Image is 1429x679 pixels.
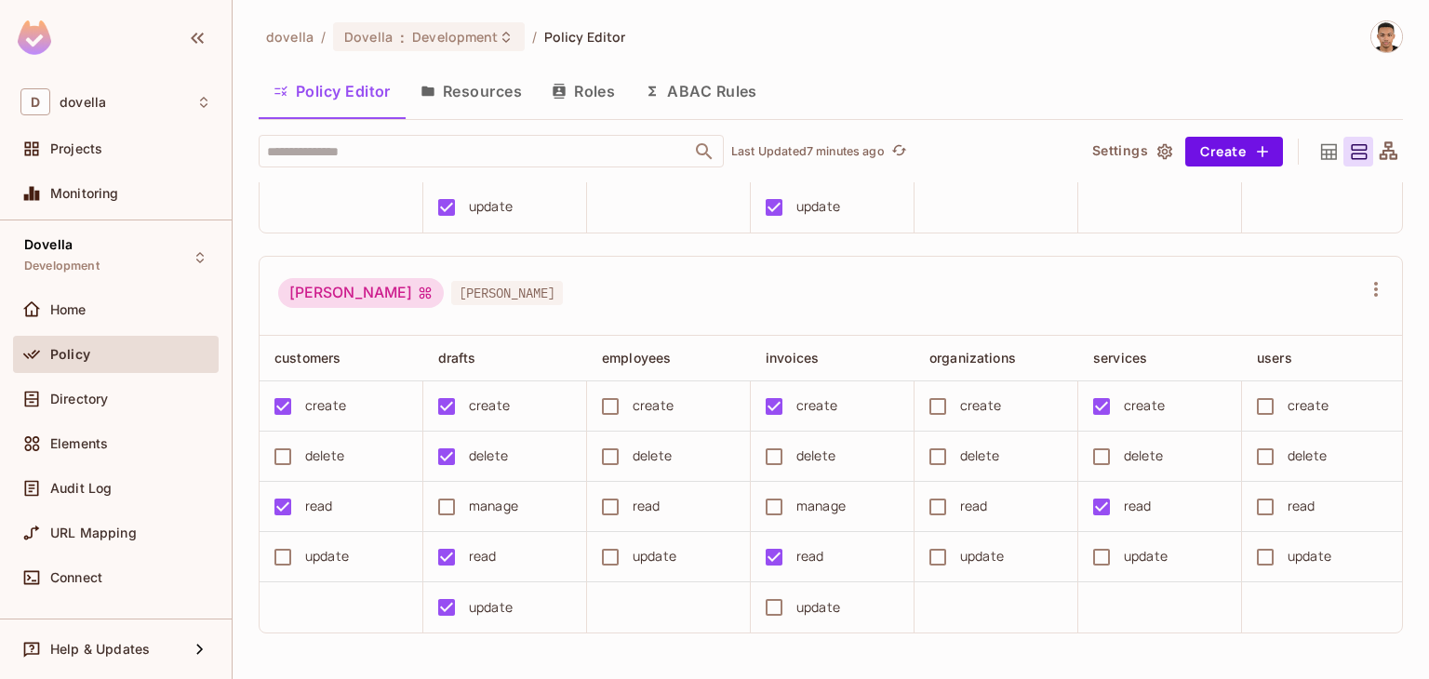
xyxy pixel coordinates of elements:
span: Dovella [344,28,393,46]
div: update [633,546,676,566]
span: drafts [438,350,475,366]
div: create [305,395,346,416]
button: Roles [537,68,630,114]
span: Directory [50,392,108,406]
div: read [960,496,988,516]
div: delete [1124,446,1163,466]
div: manage [796,496,846,516]
button: refresh [888,140,911,163]
div: read [305,496,333,516]
span: Dovella [24,237,73,252]
span: Policy Editor [544,28,626,46]
span: Audit Log [50,481,112,496]
span: Workspace: dovella [60,95,106,110]
span: : [399,30,406,45]
div: update [305,546,349,566]
div: create [1124,395,1165,416]
span: Policy [50,347,90,362]
span: [PERSON_NAME] [451,281,563,305]
div: update [1288,546,1331,566]
div: read [796,546,824,566]
button: Policy Editor [259,68,406,114]
span: Elements [50,436,108,451]
div: read [1288,496,1315,516]
div: delete [633,446,672,466]
span: refresh [891,142,907,161]
span: Projects [50,141,102,156]
div: delete [1288,446,1327,466]
div: read [1124,496,1152,516]
button: Create [1185,137,1283,166]
button: Open [691,139,717,165]
div: update [796,597,840,618]
div: update [1124,546,1168,566]
div: create [469,395,510,416]
span: the active workspace [266,28,314,46]
span: D [20,88,50,115]
button: Resources [406,68,537,114]
div: update [469,597,513,618]
img: SReyMgAAAABJRU5ErkJggg== [18,20,51,55]
div: create [1288,395,1329,416]
span: URL Mapping [50,526,137,540]
img: Nick Payano Guzmán [1371,21,1402,52]
button: ABAC Rules [630,68,772,114]
span: Connect [50,570,102,585]
span: organizations [929,350,1016,366]
span: Development [24,259,100,273]
div: create [796,395,837,416]
div: delete [469,446,508,466]
div: update [796,196,840,217]
span: invoices [766,350,819,366]
div: delete [796,446,835,466]
div: update [960,546,1004,566]
span: Home [50,302,87,317]
div: create [960,395,1001,416]
li: / [321,28,326,46]
div: create [633,395,674,416]
span: Monitoring [50,186,119,201]
span: Development [412,28,498,46]
div: delete [960,446,999,466]
span: customers [274,350,341,366]
div: read [469,546,497,566]
span: users [1257,350,1292,366]
div: manage [469,496,518,516]
p: Last Updated 7 minutes ago [731,144,885,159]
div: delete [305,446,344,466]
span: employees [602,350,671,366]
span: Click to refresh data [885,140,911,163]
div: read [633,496,661,516]
li: / [532,28,537,46]
span: Help & Updates [50,642,150,657]
div: [PERSON_NAME] [278,278,444,308]
button: Settings [1085,137,1178,166]
div: update [469,196,513,217]
span: services [1093,350,1147,366]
